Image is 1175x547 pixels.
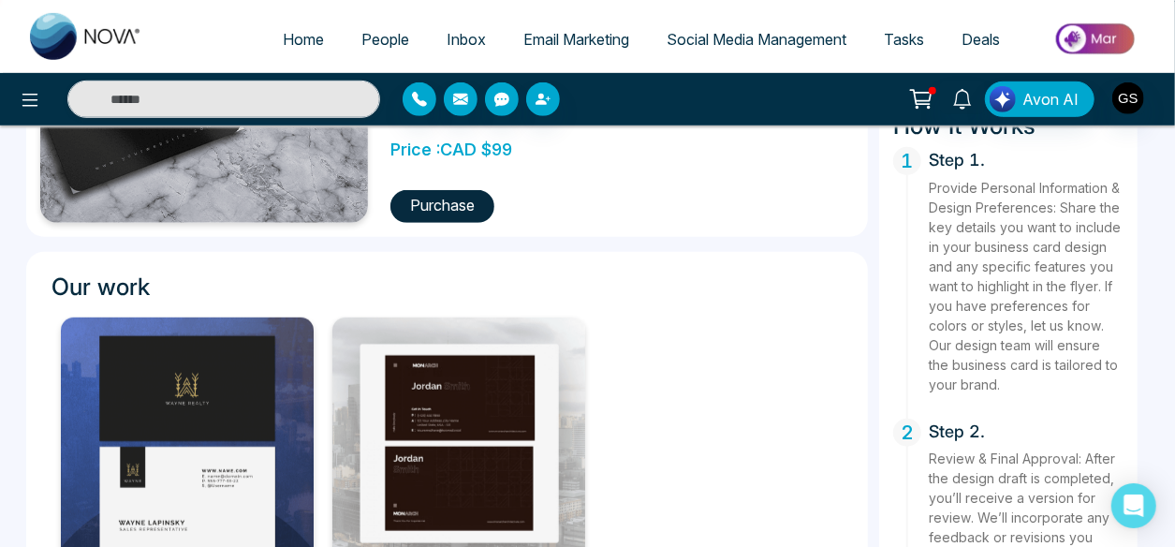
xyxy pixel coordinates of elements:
h5: Step 2. [929,418,1124,441]
span: Tasks [884,30,924,49]
span: Avon AI [1022,88,1079,111]
a: Deals [943,22,1019,57]
span: People [361,30,409,49]
a: Home [264,22,343,57]
div: Open Intercom Messenger [1111,483,1156,528]
img: Lead Flow [990,86,1016,112]
span: Email Marketing [523,30,629,49]
h5: Step 1. [929,147,1124,170]
a: People [343,22,428,57]
div: Price : CAD $ 99 [390,123,512,167]
a: Social Media Management [648,22,865,57]
span: 2 [893,418,921,446]
img: Market-place.gif [1028,18,1164,60]
a: Email Marketing [505,22,648,57]
a: Inbox [428,22,505,57]
span: Social Media Management [667,30,846,49]
span: Deals [962,30,1000,49]
a: Tasks [865,22,943,57]
img: User Avatar [1112,82,1144,114]
button: Avon AI [985,81,1094,117]
button: Purchase [390,190,494,223]
span: Home [283,30,324,49]
h3: Our work [40,266,854,301]
span: 1 [893,147,921,175]
img: Nova CRM Logo [30,13,142,60]
p: Provide Personal Information & Design Preferences: Share the key details you want to include in y... [929,177,1124,393]
span: Inbox [447,30,486,49]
